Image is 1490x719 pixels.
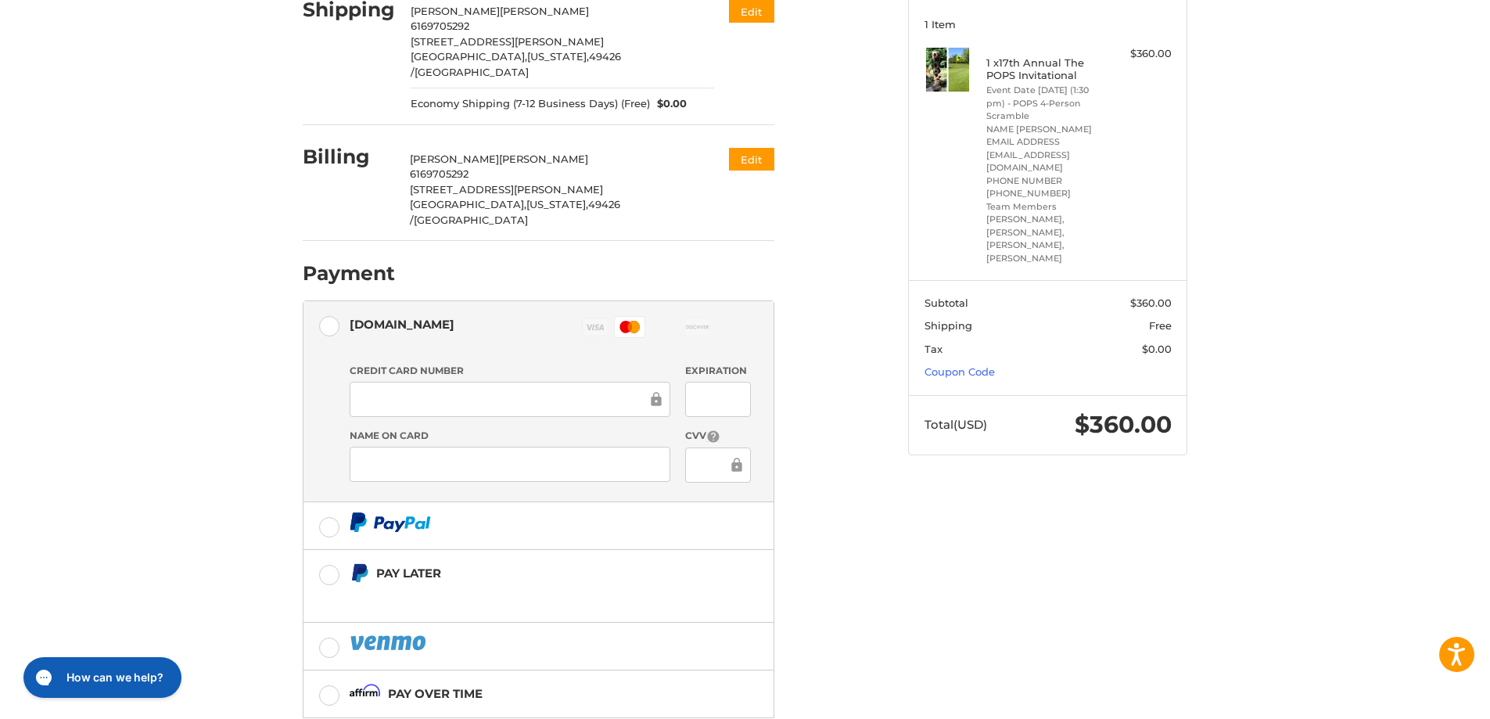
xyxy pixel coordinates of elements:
[925,297,968,309] span: Subtotal
[410,183,603,196] span: [STREET_ADDRESS][PERSON_NAME]
[526,198,588,210] span: [US_STATE],
[350,684,381,703] img: Affirm icon
[303,145,394,169] h2: Billing
[729,148,774,171] button: Edit
[350,364,670,378] label: Credit Card Number
[350,563,369,583] img: Pay Later icon
[685,364,750,378] label: Expiration
[411,5,500,17] span: [PERSON_NAME]
[1142,343,1172,355] span: $0.00
[350,429,670,443] label: Name on Card
[415,66,529,78] span: [GEOGRAPHIC_DATA]
[986,123,1106,136] li: NAME [PERSON_NAME]
[1110,46,1172,62] div: $360.00
[1130,297,1172,309] span: $360.00
[925,365,995,378] a: Coupon Code
[410,198,620,226] span: 49426 /
[388,681,483,706] div: Pay over time
[410,153,499,165] span: [PERSON_NAME]
[16,652,186,703] iframe: Gorgias live chat messenger
[350,512,431,532] img: PayPal icon
[1075,410,1172,439] span: $360.00
[986,174,1106,200] li: PHONE NUMBER [PHONE_NUMBER]
[303,261,395,286] h2: Payment
[527,50,589,63] span: [US_STATE],
[986,56,1106,82] h4: 1 x 17th Annual The POPS Invitational
[1149,319,1172,332] span: Free
[410,167,469,180] span: 6169705292
[650,96,688,112] span: $0.00
[986,200,1106,265] li: Team Members [PERSON_NAME], [PERSON_NAME], [PERSON_NAME], [PERSON_NAME]
[376,560,676,586] div: Pay Later
[411,35,604,48] span: [STREET_ADDRESS][PERSON_NAME]
[685,429,750,444] label: CVV
[411,50,621,78] span: 49426 /
[925,343,942,355] span: Tax
[411,50,527,63] span: [GEOGRAPHIC_DATA],
[350,311,454,337] div: [DOMAIN_NAME]
[350,633,429,652] img: PayPal icon
[925,18,1172,31] h3: 1 Item
[925,319,972,332] span: Shipping
[350,589,677,603] iframe: PayPal Message 1
[411,20,469,32] span: 6169705292
[925,417,987,432] span: Total (USD)
[411,96,650,112] span: Economy Shipping (7-12 Business Days) (Free)
[410,198,526,210] span: [GEOGRAPHIC_DATA],
[499,153,588,165] span: [PERSON_NAME]
[500,5,589,17] span: [PERSON_NAME]
[986,84,1106,123] li: Event Date [DATE] (1:30 pm) - POPS 4-Person Scramble
[986,135,1106,174] li: EMAIL ADDRESS [EMAIL_ADDRESS][DOMAIN_NAME]
[414,214,528,226] span: [GEOGRAPHIC_DATA]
